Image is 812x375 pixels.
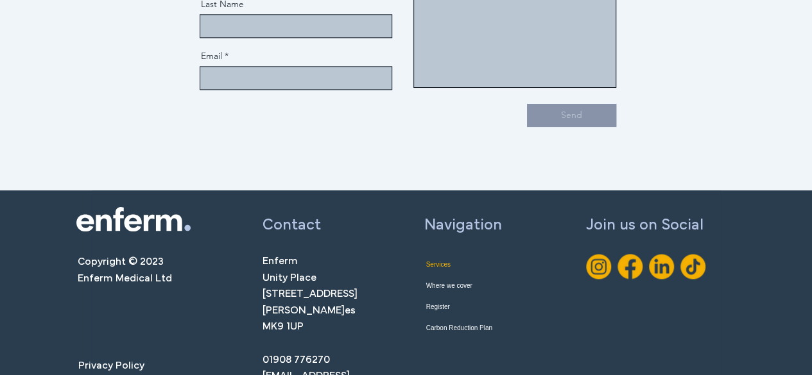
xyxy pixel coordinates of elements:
a: Services [426,254,517,275]
span: Join us on Social [586,219,704,233]
nav: Site [426,254,517,338]
span: Send [561,109,582,122]
span: es [345,306,356,315]
button: Send [527,104,616,127]
a: Carbon Reduction Plan [426,317,517,338]
label: Email [200,51,392,60]
a: 01908 776270 [263,356,330,365]
span: [PERSON_NAME] [263,306,345,315]
ul: Social Bar [586,254,705,279]
a: Register [426,296,517,317]
img: FB [618,254,643,279]
a: Where we cover [426,275,517,296]
span: MK9 1UP [263,322,304,331]
span: Contact [263,219,321,233]
img: Linkedin [649,254,674,279]
span: Enferm Unity Place [263,257,316,283]
img: IG [586,254,611,279]
span: Copyright © 2023 Enferm Medical Ltd [78,258,172,283]
span: Navigation [424,219,502,233]
span: [STREET_ADDRESS] [263,290,358,299]
img: TikTok [680,254,705,279]
span: Privacy Policy [78,362,144,371]
a: Privacy Policy [78,358,172,375]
